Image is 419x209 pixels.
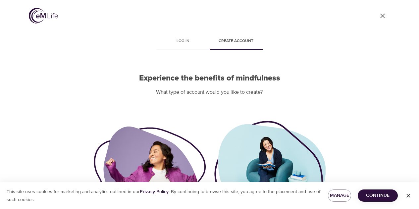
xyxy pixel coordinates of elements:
img: logo [29,8,58,24]
span: Log in [161,38,206,45]
p: What type of account would you like to create? [94,88,326,96]
h2: Experience the benefits of mindfulness [94,74,326,83]
button: Continue [358,189,398,202]
a: close [375,8,391,24]
span: Create account [214,38,259,45]
a: Privacy Policy [140,189,169,195]
span: Manage [333,191,346,200]
span: Continue [363,191,393,200]
button: Manage [328,189,351,202]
